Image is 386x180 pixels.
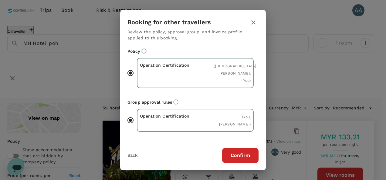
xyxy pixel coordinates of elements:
p: Group approval rules [127,99,259,105]
svg: Default approvers or custom approval rules (if available) are based on the user group. [173,99,178,105]
p: Review the policy, approval group, and invoice profile applied to this booking. [127,29,259,41]
button: Open messaging window [2,2,22,22]
h3: Booking for other travellers [127,19,211,26]
p: Operation Certification [140,113,195,119]
p: Policy [127,48,259,54]
p: Operation Certification [140,62,195,68]
button: Back [127,153,137,158]
button: Confirm [222,148,259,163]
span: ( [DEMOGRAPHIC_DATA][PERSON_NAME], You ) [214,64,256,83]
svg: Booking restrictions are based on the selected travel policy. [141,48,147,54]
